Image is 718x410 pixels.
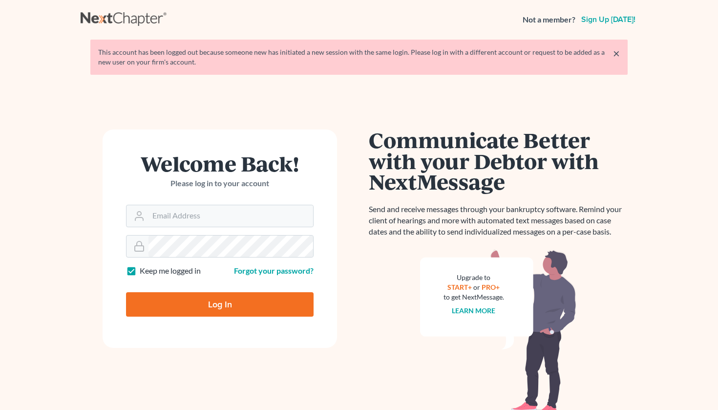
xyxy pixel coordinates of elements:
h1: Communicate Better with your Debtor with NextMessage [369,129,628,192]
a: Sign up [DATE]! [579,16,637,23]
a: × [613,47,620,59]
label: Keep me logged in [140,265,201,277]
h1: Welcome Back! [126,153,314,174]
a: Learn more [452,306,496,315]
a: PRO+ [482,283,500,291]
input: Log In [126,292,314,317]
div: This account has been logged out because someone new has initiated a new session with the same lo... [98,47,620,67]
div: Upgrade to [443,273,504,282]
p: Please log in to your account [126,178,314,189]
p: Send and receive messages through your bankruptcy software. Remind your client of hearings and mo... [369,204,628,237]
span: or [474,283,481,291]
a: Forgot your password? [234,266,314,275]
strong: Not a member? [523,14,575,25]
div: to get NextMessage. [443,292,504,302]
input: Email Address [148,205,313,227]
a: START+ [448,283,472,291]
